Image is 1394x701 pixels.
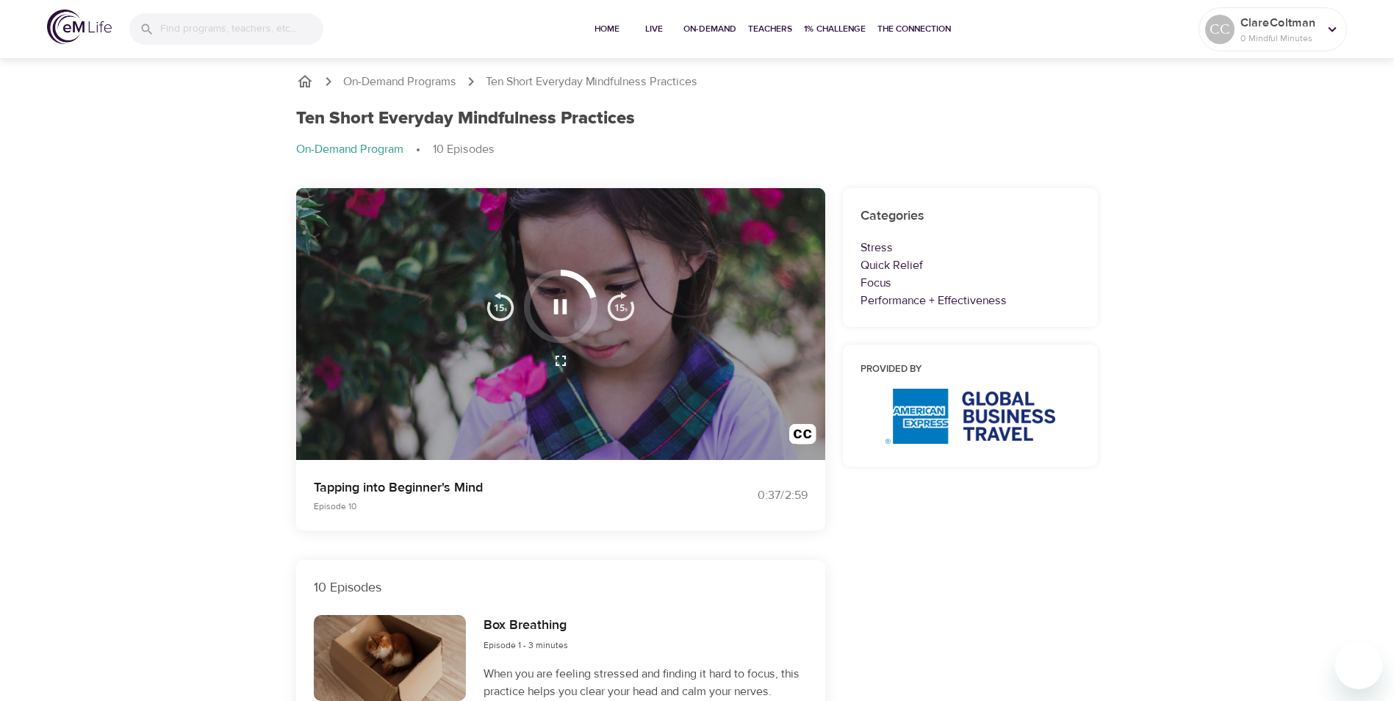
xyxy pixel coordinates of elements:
p: Stress [861,239,1081,256]
img: 15s_next.svg [606,292,636,321]
div: 0:37 / 2:59 [697,487,808,504]
nav: breadcrumb [296,141,1099,159]
img: 15s_prev.svg [486,292,515,321]
p: 10 Episodes [314,578,808,597]
input: Find programs, teachers, etc... [160,13,323,45]
img: logo [47,10,112,44]
div: CC [1205,15,1235,44]
a: On-Demand Programs [343,73,456,90]
p: ClareColtman [1240,14,1318,32]
span: On-Demand [683,21,736,37]
p: When you are feeling stressed and finding it hard to focus, this practice helps you clear your he... [484,665,807,700]
img: AmEx%20GBT%20logo.png [885,389,1055,444]
span: The Connection [877,21,951,37]
span: 1% Challenge [804,21,866,37]
span: Episode 1 - 3 minutes [484,639,568,651]
p: Focus [861,274,1081,292]
h6: Categories [861,206,1081,227]
span: Home [589,21,625,37]
h6: Box Breathing [484,615,568,636]
p: Quick Relief [861,256,1081,274]
img: open_caption.svg [789,424,816,451]
p: On-Demand Program [296,141,403,158]
span: Live [636,21,672,37]
nav: breadcrumb [296,73,1099,90]
p: 10 Episodes [433,141,495,158]
button: Transcript/Closed Captions (c) [780,415,825,460]
p: 0 Mindful Minutes [1240,32,1318,45]
p: Episode 10 [314,500,680,513]
span: Teachers [748,21,792,37]
p: Performance + Effectiveness [861,292,1081,309]
p: Ten Short Everyday Mindfulness Practices [486,73,697,90]
p: Tapping into Beginner's Mind [314,478,680,497]
iframe: Button to launch messaging window [1335,642,1382,689]
h6: Provided by [861,362,1081,378]
h1: Ten Short Everyday Mindfulness Practices [296,108,635,129]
